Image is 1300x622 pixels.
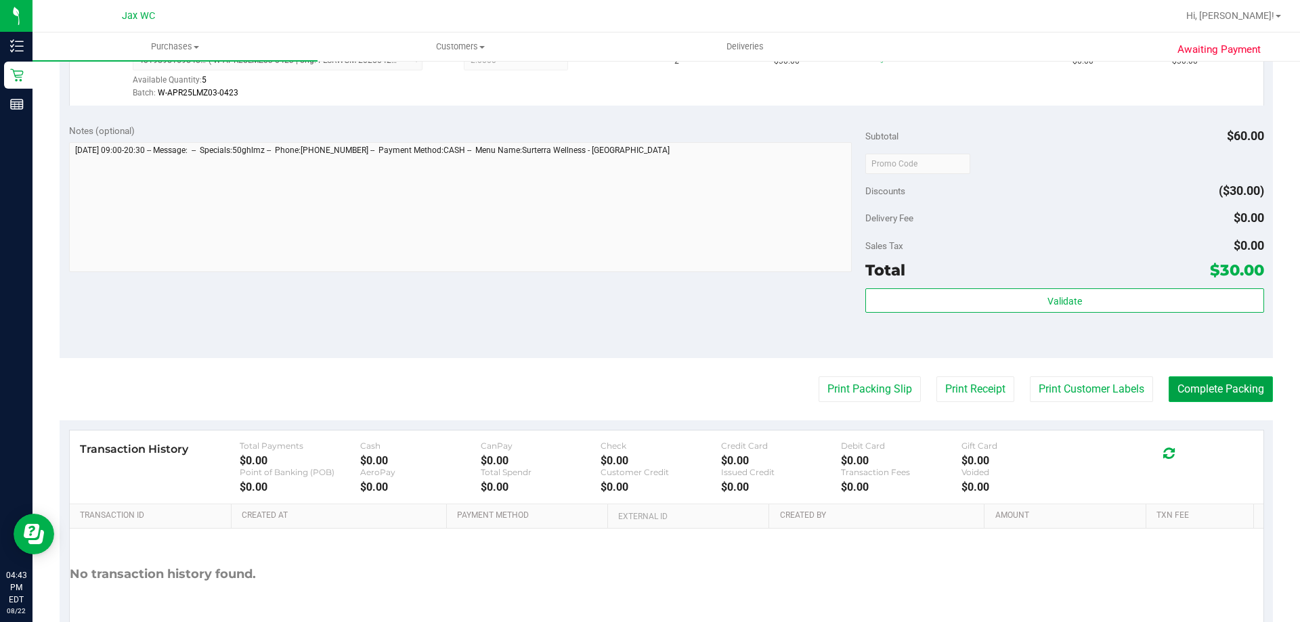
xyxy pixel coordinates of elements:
[841,454,961,467] div: $0.00
[961,454,1082,467] div: $0.00
[601,467,721,477] div: Customer Credit
[481,481,601,493] div: $0.00
[457,510,603,521] a: Payment Method
[961,441,1082,451] div: Gift Card
[318,32,603,61] a: Customers
[721,481,842,493] div: $0.00
[601,441,721,451] div: Check
[936,376,1014,402] button: Print Receipt
[360,467,481,477] div: AeroPay
[1169,376,1273,402] button: Complete Packing
[1156,510,1248,521] a: Txn Fee
[32,41,318,53] span: Purchases
[10,97,24,111] inline-svg: Reports
[10,39,24,53] inline-svg: Inventory
[240,441,360,451] div: Total Payments
[601,454,721,467] div: $0.00
[32,32,318,61] a: Purchases
[69,125,135,136] span: Notes (optional)
[603,32,888,61] a: Deliveries
[318,41,602,53] span: Customers
[133,88,156,97] span: Batch:
[841,481,961,493] div: $0.00
[865,154,970,174] input: Promo Code
[1234,210,1264,225] span: $0.00
[819,376,921,402] button: Print Packing Slip
[481,467,601,477] div: Total Spendr
[240,481,360,493] div: $0.00
[70,529,256,620] div: No transaction history found.
[721,441,842,451] div: Credit Card
[865,288,1263,313] button: Validate
[865,261,905,280] span: Total
[360,454,481,467] div: $0.00
[1186,10,1274,21] span: Hi, [PERSON_NAME]!
[1177,42,1261,58] span: Awaiting Payment
[481,441,601,451] div: CanPay
[242,510,441,521] a: Created At
[961,467,1082,477] div: Voided
[133,70,437,97] div: Available Quantity:
[202,75,207,85] span: 5
[601,481,721,493] div: $0.00
[481,454,601,467] div: $0.00
[1047,296,1082,307] span: Validate
[961,481,1082,493] div: $0.00
[607,504,768,529] th: External ID
[865,131,898,141] span: Subtotal
[158,88,238,97] span: W-APR25LMZ03-0423
[14,514,54,554] iframe: Resource center
[1030,376,1153,402] button: Print Customer Labels
[708,41,782,53] span: Deliveries
[240,467,360,477] div: Point of Banking (POB)
[360,481,481,493] div: $0.00
[1234,238,1264,252] span: $0.00
[360,441,481,451] div: Cash
[995,510,1141,521] a: Amount
[721,454,842,467] div: $0.00
[122,10,155,22] span: Jax WC
[780,510,979,521] a: Created By
[6,606,26,616] p: 08/22
[10,68,24,82] inline-svg: Retail
[721,467,842,477] div: Issued Credit
[1227,129,1264,143] span: $60.00
[865,240,903,251] span: Sales Tax
[865,213,913,223] span: Delivery Fee
[1210,261,1264,280] span: $30.00
[841,467,961,477] div: Transaction Fees
[841,441,961,451] div: Debit Card
[1219,183,1264,198] span: ($30.00)
[80,510,226,521] a: Transaction ID
[865,179,905,203] span: Discounts
[240,454,360,467] div: $0.00
[6,569,26,606] p: 04:43 PM EDT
